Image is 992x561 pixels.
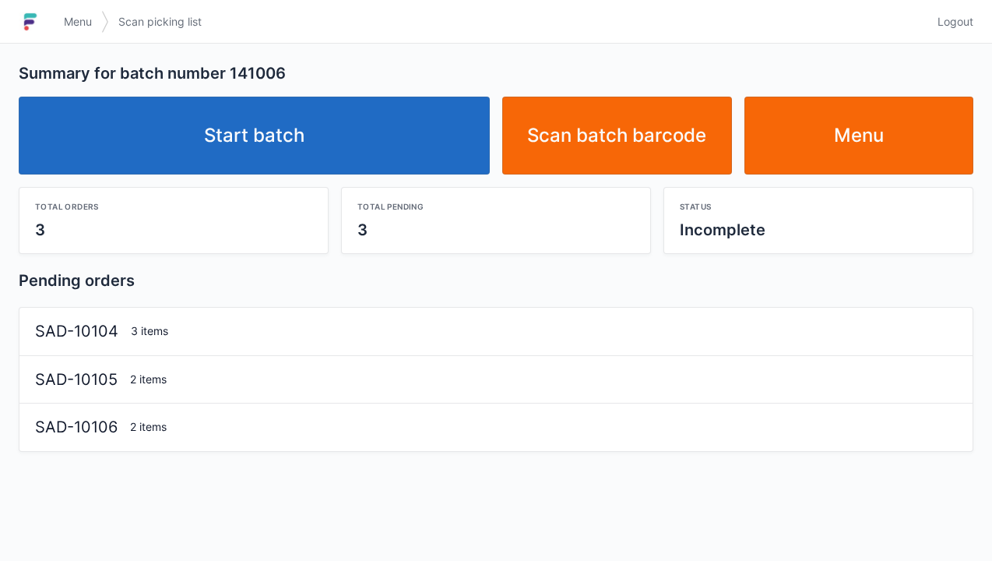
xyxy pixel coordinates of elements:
span: Logout [937,14,973,30]
div: 3 items [125,323,963,339]
div: 3 [357,219,635,241]
div: Status [680,200,957,213]
div: Incomplete [680,219,957,241]
img: logo-small.jpg [19,9,42,34]
a: Menu [744,97,974,175]
h2: Pending orders [19,270,973,291]
a: Start batch [19,97,490,175]
span: Scan picking list [118,14,202,30]
h2: Summary for batch number 141006 [19,62,973,84]
span: Menu [64,14,92,30]
div: 3 [35,219,312,241]
div: 2 items [124,372,963,387]
a: Scan picking list [109,8,211,36]
a: Menu [55,8,101,36]
div: Total pending [357,200,635,213]
div: SAD-10105 [29,369,124,391]
a: Logout [928,8,973,36]
a: Scan batch barcode [502,97,732,175]
img: svg> [101,3,109,41]
div: Total orders [35,200,312,213]
div: SAD-10104 [29,320,125,343]
div: 2 items [124,419,963,435]
div: SAD-10106 [29,416,124,439]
